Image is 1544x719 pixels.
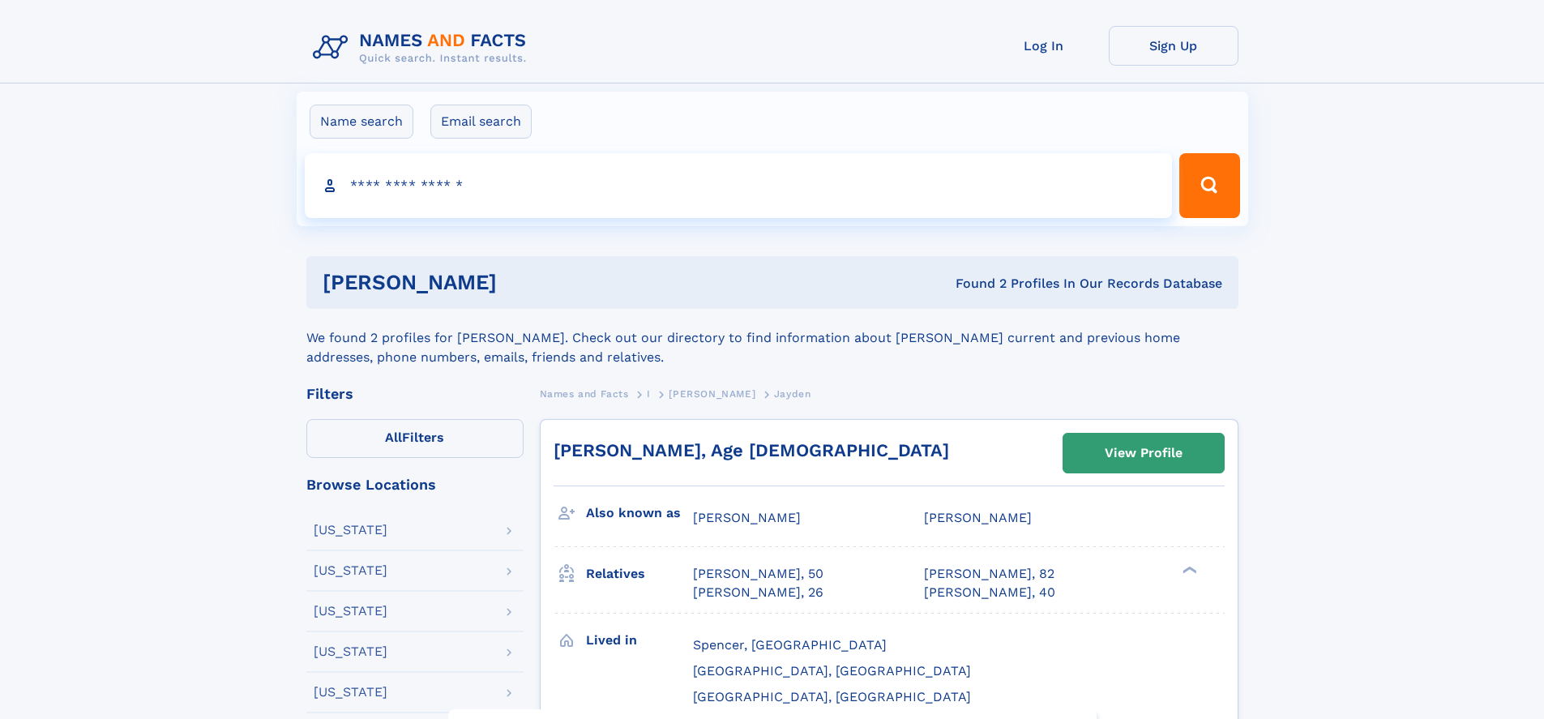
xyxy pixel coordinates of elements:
[314,564,387,577] div: [US_STATE]
[314,605,387,618] div: [US_STATE]
[586,499,693,527] h3: Also known as
[693,584,823,601] a: [PERSON_NAME], 26
[306,477,524,492] div: Browse Locations
[647,388,651,400] span: I
[669,388,755,400] span: [PERSON_NAME]
[430,105,532,139] label: Email search
[314,645,387,658] div: [US_STATE]
[540,383,629,404] a: Names and Facts
[693,637,887,653] span: Spencer, [GEOGRAPHIC_DATA]
[979,26,1109,66] a: Log In
[693,565,823,583] a: [PERSON_NAME], 50
[924,565,1054,583] a: [PERSON_NAME], 82
[669,383,755,404] a: [PERSON_NAME]
[306,387,524,401] div: Filters
[774,388,811,400] span: Jayden
[586,627,693,654] h3: Lived in
[554,440,949,460] a: [PERSON_NAME], Age [DEMOGRAPHIC_DATA]
[1178,565,1198,576] div: ❯
[726,275,1222,293] div: Found 2 Profiles In Our Records Database
[310,105,413,139] label: Name search
[1109,26,1238,66] a: Sign Up
[1063,434,1224,473] a: View Profile
[647,383,651,404] a: I
[693,689,971,704] span: [GEOGRAPHIC_DATA], [GEOGRAPHIC_DATA]
[314,686,387,699] div: [US_STATE]
[924,510,1032,525] span: [PERSON_NAME]
[305,153,1173,218] input: search input
[323,272,726,293] h1: [PERSON_NAME]
[314,524,387,537] div: [US_STATE]
[385,430,402,445] span: All
[586,560,693,588] h3: Relatives
[306,309,1238,367] div: We found 2 profiles for [PERSON_NAME]. Check out our directory to find information about [PERSON_...
[306,26,540,70] img: Logo Names and Facts
[1179,153,1239,218] button: Search Button
[693,663,971,678] span: [GEOGRAPHIC_DATA], [GEOGRAPHIC_DATA]
[306,419,524,458] label: Filters
[693,510,801,525] span: [PERSON_NAME]
[924,584,1055,601] a: [PERSON_NAME], 40
[1105,434,1183,472] div: View Profile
